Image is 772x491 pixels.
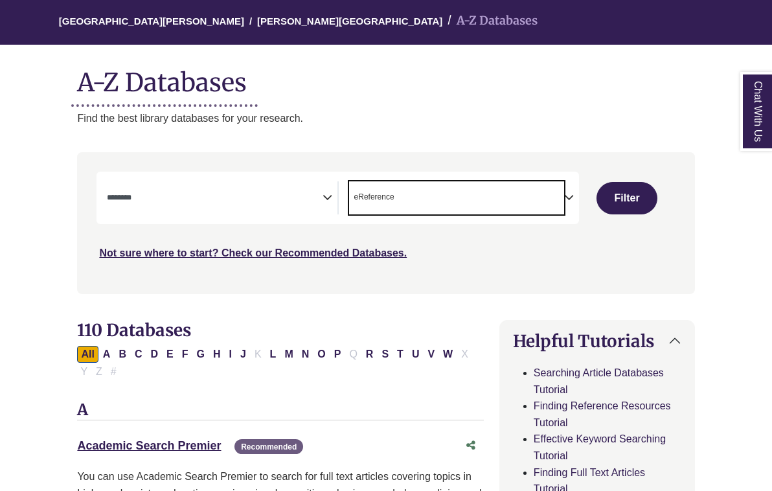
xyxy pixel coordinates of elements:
[393,346,407,363] button: Filter Results T
[234,439,303,454] span: Recommended
[534,367,664,395] a: Searching Article Databases Tutorial
[458,433,484,458] button: Share this database
[378,346,392,363] button: Filter Results S
[266,346,280,363] button: Filter Results L
[163,346,177,363] button: Filter Results E
[77,439,221,452] a: Academic Search Premier
[362,346,378,363] button: Filter Results R
[77,58,694,97] h1: A-Z Databases
[424,346,438,363] button: Filter Results V
[77,348,473,376] div: Alpha-list to filter by first letter of database name
[439,346,457,363] button: Filter Results W
[257,14,442,27] a: [PERSON_NAME][GEOGRAPHIC_DATA]
[59,14,244,27] a: [GEOGRAPHIC_DATA][PERSON_NAME]
[178,346,192,363] button: Filter Results F
[596,182,657,214] button: Submit for Search Results
[534,433,666,461] a: Effective Keyword Searching Tutorial
[115,346,130,363] button: Filter Results B
[77,110,694,127] p: Find the best library databases for your research.
[225,346,236,363] button: Filter Results I
[349,191,394,203] li: eReference
[500,321,694,361] button: Helpful Tutorials
[99,247,407,258] a: Not sure where to start? Check our Recommended Databases.
[397,194,403,204] textarea: Search
[209,346,225,363] button: Filter Results H
[313,346,329,363] button: Filter Results O
[77,319,191,341] span: 110 Databases
[77,152,694,293] nav: Search filters
[99,346,115,363] button: Filter Results A
[236,346,250,363] button: Filter Results J
[77,346,98,363] button: All
[330,346,345,363] button: Filter Results P
[408,346,424,363] button: Filter Results U
[77,401,483,420] h3: A
[107,194,322,204] textarea: Search
[280,346,297,363] button: Filter Results M
[147,346,163,363] button: Filter Results D
[131,346,146,363] button: Filter Results C
[193,346,209,363] button: Filter Results G
[298,346,313,363] button: Filter Results N
[534,400,671,428] a: Finding Reference Resources Tutorial
[442,12,538,30] li: A-Z Databases
[354,191,394,203] span: eReference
